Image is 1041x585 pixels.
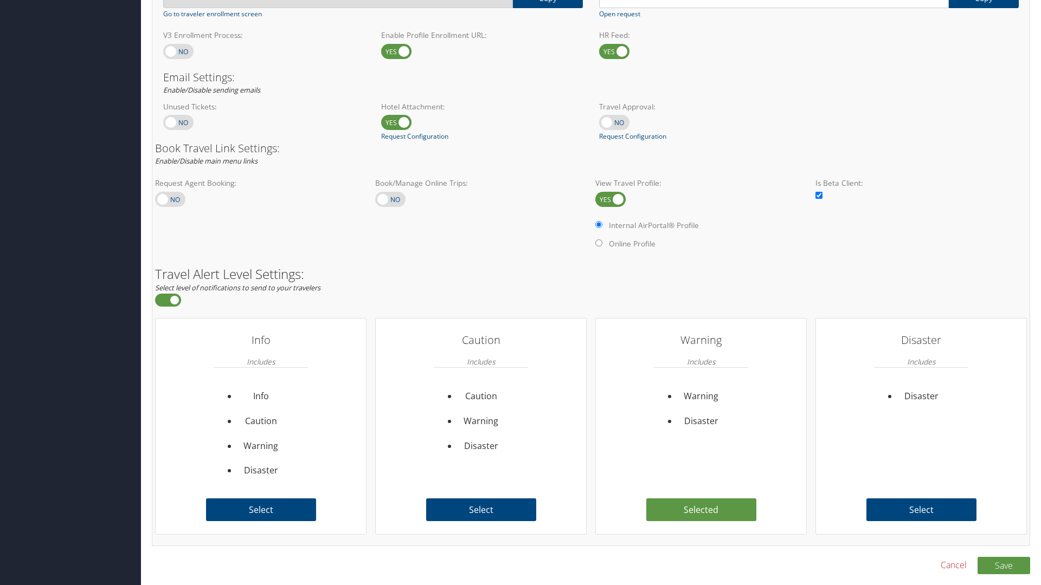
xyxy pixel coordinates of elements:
label: Travel Approval: [599,101,801,112]
li: Info [237,384,285,409]
label: Select [426,498,536,521]
label: Internal AirPortal® Profile [609,220,699,231]
label: Online Profile [609,238,656,249]
li: Disaster [237,458,285,483]
em: Includes [467,351,495,372]
button: Save [978,557,1030,574]
li: Disaster [678,409,725,434]
em: Includes [687,351,715,372]
h3: Disaster [874,329,968,351]
label: Book/Manage Online Trips: [375,178,587,188]
h3: Email Settings: [163,72,1019,83]
em: Includes [907,351,935,372]
em: Includes [247,351,275,372]
h3: Info [214,329,308,351]
label: Enable Profile Enrollment URL: [381,30,583,41]
h3: Caution [434,329,528,351]
label: HR Feed: [599,30,801,41]
li: Warning [458,409,505,434]
li: Caution [458,384,505,409]
label: V3 Enrollment Process: [163,30,365,41]
label: Hotel Attachment: [381,101,583,112]
a: Go to traveler enrollment screen [163,9,262,19]
label: Is Beta Client: [815,178,1027,188]
a: Cancel [941,558,967,571]
label: Unused Tickets: [163,101,365,112]
label: Select [206,498,316,521]
a: Request Configuration [381,132,448,141]
em: Enable/Disable main menu links [155,156,258,166]
label: Selected [646,498,756,521]
label: Request Agent Booking: [155,178,367,188]
em: Select level of notifications to send to your travelers [155,283,320,292]
a: Open request [599,9,640,19]
h2: Travel Alert Level Settings: [155,268,1027,281]
h3: Warning [654,329,748,351]
em: Enable/Disable sending emails [163,85,260,95]
h3: Book Travel Link Settings: [155,143,1027,154]
a: Request Configuration [599,132,666,141]
label: View Travel Profile: [595,178,807,188]
label: Select [866,498,976,521]
li: Disaster [458,434,505,459]
li: Warning [237,434,285,459]
li: Warning [678,384,725,409]
li: Disaster [898,384,945,409]
li: Caution [237,409,285,434]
